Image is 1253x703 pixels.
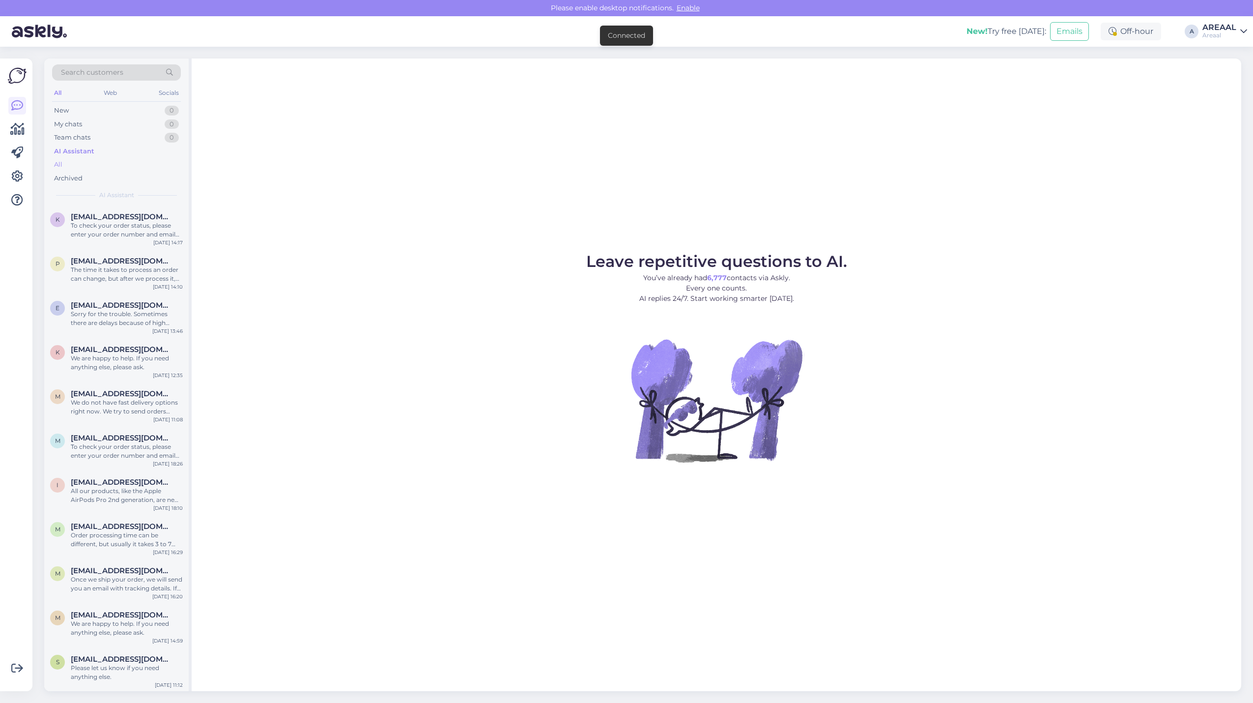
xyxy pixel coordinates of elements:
[1202,31,1236,39] div: Areaal
[157,87,181,99] div: Socials
[165,119,179,129] div: 0
[54,160,62,170] div: All
[57,481,58,489] span: i
[71,655,173,664] span: sylency@gmail.com
[1185,25,1198,38] div: A
[586,273,847,304] p: You’ve already had contacts via Askly. Every one counts. AI replies 24/7. Start working smarter [...
[71,619,183,637] div: We are happy to help. If you need anything else, please ask.
[71,212,173,221] span: k4shortie@gmail.com
[55,393,60,400] span: m
[71,265,183,283] div: The time it takes to process an order can change, but after we process it, delivery usually takes...
[71,345,173,354] span: kaur.kristjan.kotsin@gmail.com
[71,487,183,504] div: All our products, like the Apple AirPods Pro 2nd generation, are new and original. We get them fr...
[71,257,173,265] span: pkondrat934@gmail.com
[54,133,90,143] div: Team chats
[55,526,60,533] span: m
[54,146,94,156] div: AI Assistant
[967,26,1046,37] div: Try free [DATE]:
[54,174,83,183] div: Archived
[71,664,183,681] div: Please let us know if you need anything else.
[967,27,988,36] b: New!
[71,611,173,619] span: meelis.ristjoe@gmail.com
[61,67,123,78] span: Search customers
[165,133,179,143] div: 0
[56,349,60,356] span: k
[71,434,173,442] span: martingostev@gmail.com
[608,30,645,41] div: Connected
[1202,24,1247,39] a: AREAALAreaal
[71,354,183,372] div: We are happy to help. If you need anything else, please ask.
[153,504,183,512] div: [DATE] 18:10
[674,3,703,12] span: Enable
[56,260,60,267] span: p
[56,216,60,223] span: k
[1202,24,1236,31] div: AREAAL
[54,119,82,129] div: My chats
[153,549,183,556] div: [DATE] 16:29
[52,87,63,99] div: All
[71,398,183,416] div: We do not have fast delivery options right now. We try to send orders quickly. If your order is l...
[71,531,183,549] div: Order processing time can be different, but usually it takes 3 to 7 business days from order conf...
[71,522,173,531] span: matitein@gmail.com
[152,327,183,335] div: [DATE] 13:46
[707,273,727,282] b: 6,777
[153,239,183,246] div: [DATE] 14:17
[155,681,183,689] div: [DATE] 11:12
[54,106,69,116] div: New
[1101,23,1161,40] div: Off-hour
[99,191,134,200] span: AI Assistant
[153,416,183,423] div: [DATE] 11:08
[1050,22,1089,41] button: Emails
[71,566,173,575] span: migle.bendziute@gmail.com
[152,637,183,644] div: [DATE] 14:59
[153,460,183,468] div: [DATE] 18:26
[71,442,183,460] div: To check your order status, please enter your order number and email here: - [URL][DOMAIN_NAME] -...
[56,658,59,666] span: s
[56,304,59,312] span: e
[165,106,179,116] div: 0
[71,310,183,327] div: Sorry for the trouble. Sometimes there are delays because of high demand or shipping problems. Yo...
[55,614,60,621] span: m
[628,312,805,489] img: No Chat active
[71,575,183,593] div: Once we ship your order, we will send you an email with tracking details. If you haven't received...
[586,252,847,271] span: Leave repetitive questions to AI.
[8,66,27,85] img: Askly Logo
[71,301,173,310] span: estvertex@gmail.com
[153,372,183,379] div: [DATE] 12:35
[55,437,60,444] span: m
[55,570,60,577] span: m
[71,389,173,398] span: mihnenko.mark@gmail.com
[102,87,119,99] div: Web
[152,593,183,600] div: [DATE] 16:20
[71,221,183,239] div: To check your order status, please enter your order number and email here: - [URL][DOMAIN_NAME] -...
[153,283,183,291] div: [DATE] 14:10
[71,478,173,487] span: idkace12@gmail.com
